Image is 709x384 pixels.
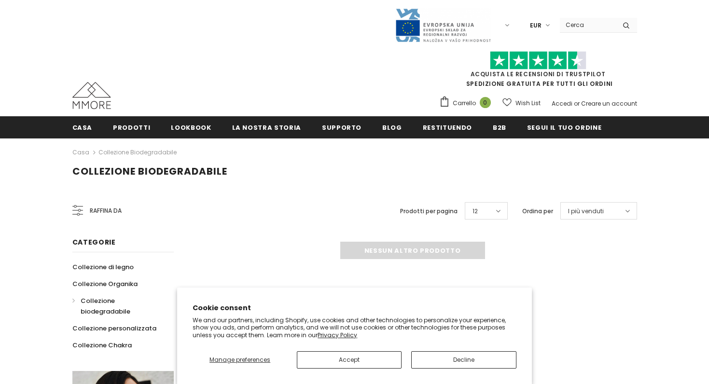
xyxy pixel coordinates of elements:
[72,165,227,178] span: Collezione biodegradabile
[209,356,270,364] span: Manage preferences
[72,262,134,272] span: Collezione di legno
[439,55,637,88] span: SPEDIZIONE GRATUITA PER TUTTI GLI ORDINI
[515,98,541,108] span: Wish List
[72,147,89,158] a: Casa
[72,320,156,337] a: Collezione personalizzata
[318,331,357,339] a: Privacy Policy
[382,123,402,132] span: Blog
[297,351,402,369] button: Accept
[552,99,572,108] a: Accedi
[473,206,478,216] span: 12
[113,123,150,132] span: Prodotti
[322,116,361,138] a: supporto
[193,351,287,369] button: Manage preferences
[560,18,615,32] input: Search Site
[232,123,301,132] span: La nostra storia
[72,337,132,354] a: Collezione Chakra
[193,303,516,313] h2: Cookie consent
[527,116,601,138] a: Segui il tuo ordine
[423,123,472,132] span: Restituendo
[493,123,506,132] span: B2B
[232,116,301,138] a: La nostra storia
[471,70,606,78] a: Acquista le recensioni di TrustPilot
[72,123,93,132] span: Casa
[395,8,491,43] img: Javni Razpis
[171,116,211,138] a: Lookbook
[423,116,472,138] a: Restituendo
[382,116,402,138] a: Blog
[81,296,130,316] span: Collezione biodegradabile
[439,96,496,110] a: Carrello 0
[322,123,361,132] span: supporto
[98,148,177,156] a: Collezione biodegradabile
[395,21,491,29] a: Javni Razpis
[480,97,491,108] span: 0
[72,82,111,109] img: Casi MMORE
[72,237,116,247] span: Categorie
[72,324,156,333] span: Collezione personalizzata
[522,206,553,216] label: Ordina per
[72,275,138,292] a: Collezione Organika
[72,292,163,320] a: Collezione biodegradabile
[493,116,506,138] a: B2B
[530,21,542,30] span: EUR
[502,95,541,111] a: Wish List
[574,99,580,108] span: or
[113,116,150,138] a: Prodotti
[490,51,586,70] img: Fidati di Pilot Stars
[72,341,132,350] span: Collezione Chakra
[193,316,516,339] p: We and our partners, including Shopify, use cookies and other technologies to personalize your ex...
[72,279,138,288] span: Collezione Organika
[72,259,134,275] a: Collezione di legno
[90,206,122,216] span: Raffina da
[72,116,93,138] a: Casa
[581,99,637,108] a: Creare un account
[400,206,458,216] label: Prodotti per pagina
[171,123,211,132] span: Lookbook
[568,206,604,216] span: I più venduti
[411,351,516,369] button: Decline
[527,123,601,132] span: Segui il tuo ordine
[453,98,476,108] span: Carrello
